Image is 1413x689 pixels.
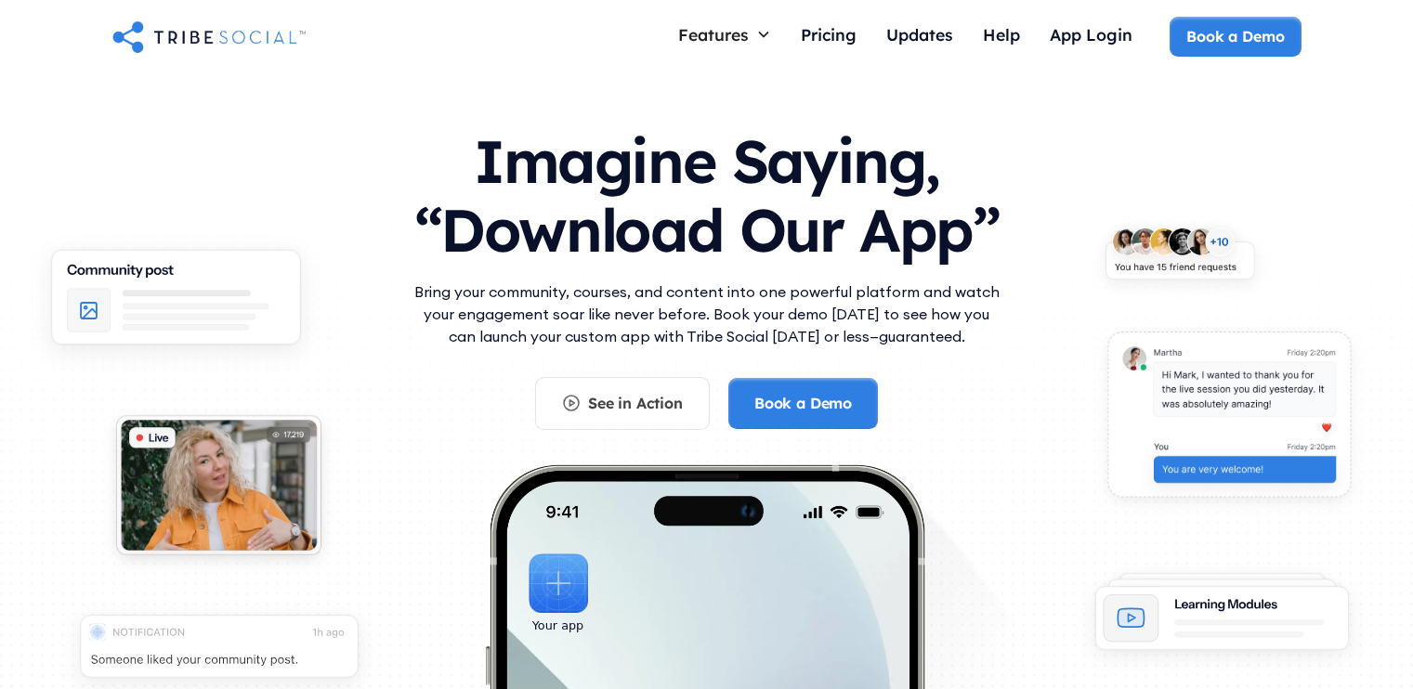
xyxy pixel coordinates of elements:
[410,280,1004,347] p: Bring your community, courses, and content into one powerful platform and watch your engagement s...
[532,616,583,636] div: Your app
[1074,561,1370,677] img: An illustration of Learning Modules
[983,24,1020,45] div: Help
[1050,24,1132,45] div: App Login
[663,17,786,52] div: Features
[28,233,324,374] img: An illustration of Community Feed
[1088,214,1272,302] img: An illustration of New friends requests
[535,377,710,429] a: See in Action
[1170,17,1301,56] a: Book a Demo
[112,18,306,55] a: home
[1035,17,1147,57] a: App Login
[801,24,857,45] div: Pricing
[678,24,749,45] div: Features
[410,109,1004,273] h1: Imagine Saying, “Download Our App”
[588,393,683,413] div: See in Action
[871,17,968,57] a: Updates
[968,17,1035,57] a: Help
[786,17,871,57] a: Pricing
[728,378,878,428] a: Book a Demo
[886,24,953,45] div: Updates
[98,402,339,578] img: An illustration of Live video
[1088,318,1370,522] img: An illustration of chat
